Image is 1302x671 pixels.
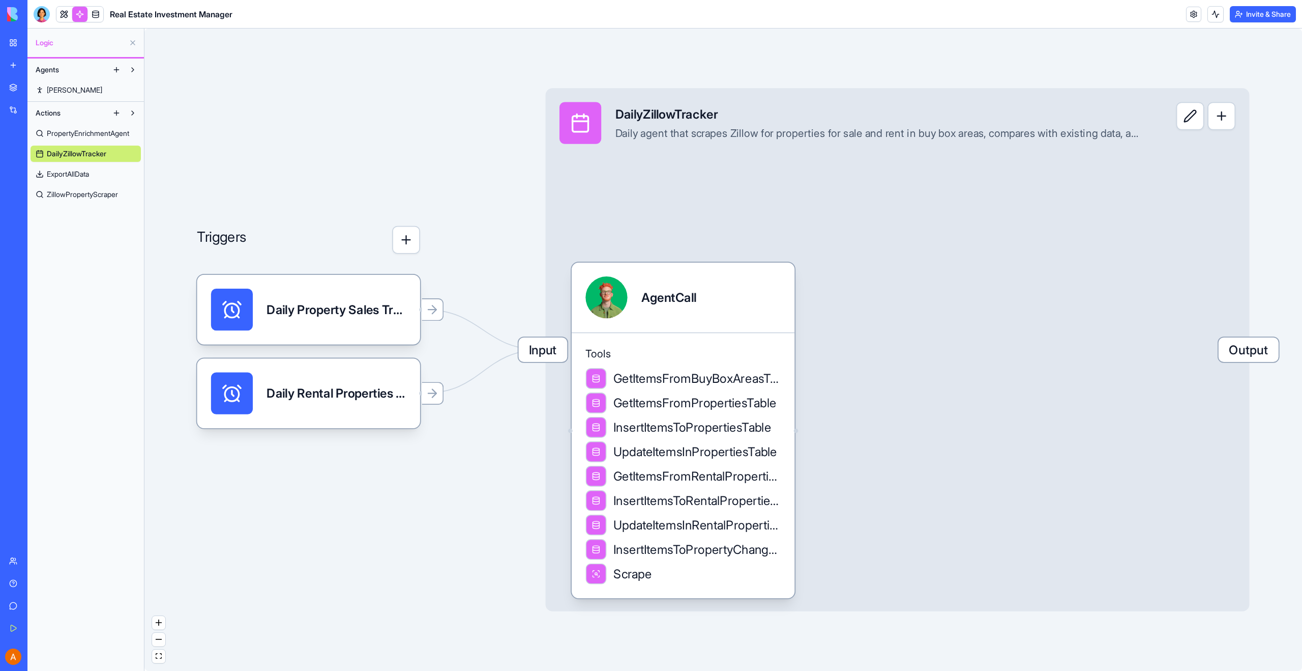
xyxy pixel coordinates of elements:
img: logo [7,7,70,21]
button: Actions [31,105,108,121]
g: Edge from 68d2ffd36aed90b794436f29 to 68d2ffc5c5695f4b71f9f37e [424,350,542,394]
span: Real Estate Investment Manager [110,8,232,20]
div: Triggers [197,170,420,428]
span: ZillowPropertyScraper [47,189,118,200]
div: InputDailyZillowTrackerDaily agent that scrapes Zillow for properties for sale and rent in buy bo... [546,88,1250,611]
div: Daily Property Sales TrackingTrigger [267,301,406,318]
span: Actions [36,108,61,118]
span: PropertyEnrichmentAgent [47,128,129,138]
span: Scrape [613,565,652,582]
span: [PERSON_NAME] [47,85,102,95]
button: zoom out [152,633,165,647]
img: ACg8ocK6yiNEbkF9Pv4roYnkAOki2sZYQrW7UaVyEV6GmURZ_rD7Bw=s96-c [5,649,21,665]
div: Daily Property Sales TrackingTrigger [197,275,420,345]
button: Invite & Share [1230,6,1296,22]
span: ExportAllData [47,169,89,179]
div: AgentCall [641,289,696,306]
div: Daily agent that scrapes Zillow for properties for sale and rent in buy box areas, compares with ... [615,127,1138,141]
div: Daily Rental Properties TrackingTrigger [267,385,406,402]
span: Agents [36,65,59,75]
button: fit view [152,650,165,663]
button: zoom in [152,616,165,630]
span: Logic [36,38,125,48]
span: InsertItemsToPropertiesTable [613,418,771,436]
div: AgentCallToolsGetItemsFromBuyBoxAreasTableGetItemsFromPropertiesTableInsertItemsToPropertiesTable... [572,263,794,598]
span: UpdateItemsInPropertiesTable [613,443,777,460]
span: Input [518,338,567,362]
a: DailyZillowTracker [31,146,141,162]
span: GetItemsFromRentalPropertiesTable [613,467,781,485]
a: [PERSON_NAME] [31,82,141,98]
span: Output [1219,338,1279,362]
button: Agents [31,62,108,78]
span: GetItemsFromBuyBoxAreasTable [613,370,781,387]
div: DailyZillowTracker [615,105,1138,123]
span: InsertItemsToPropertyChangesTable [613,541,781,558]
a: PropertyEnrichmentAgent [31,125,141,142]
span: InsertItemsToRentalPropertiesTable [613,492,781,509]
a: ExportAllData [31,166,141,182]
div: Daily Rental Properties TrackingTrigger [197,358,420,428]
span: GetItemsFromPropertiesTable [613,394,776,411]
span: UpdateItemsInRentalPropertiesTable [613,516,781,534]
p: Triggers [197,226,247,254]
span: DailyZillowTracker [47,149,106,159]
a: ZillowPropertyScraper [31,186,141,203]
span: Tools [585,347,781,361]
g: Edge from 68d2ffd26aed90b794436f16 to 68d2ffc5c5695f4b71f9f37e [424,310,542,350]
